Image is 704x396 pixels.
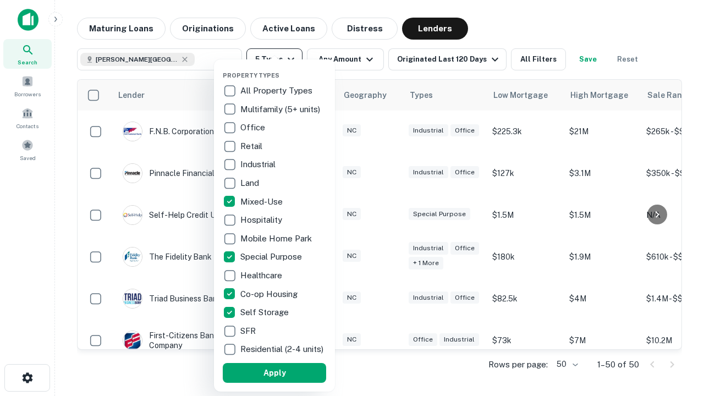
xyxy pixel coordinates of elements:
[240,288,300,301] p: Co-op Housing
[240,103,322,116] p: Multifamily (5+ units)
[240,232,314,245] p: Mobile Home Park
[240,177,261,190] p: Land
[240,343,326,356] p: Residential (2-4 units)
[240,306,291,319] p: Self Storage
[240,195,285,208] p: Mixed-Use
[240,250,304,263] p: Special Purpose
[223,363,326,383] button: Apply
[240,269,284,282] p: Healthcare
[240,84,315,97] p: All Property Types
[649,273,704,326] iframe: Chat Widget
[240,158,278,171] p: Industrial
[240,324,258,338] p: SFR
[240,121,267,134] p: Office
[240,140,265,153] p: Retail
[223,72,279,79] span: Property Types
[240,213,284,227] p: Hospitality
